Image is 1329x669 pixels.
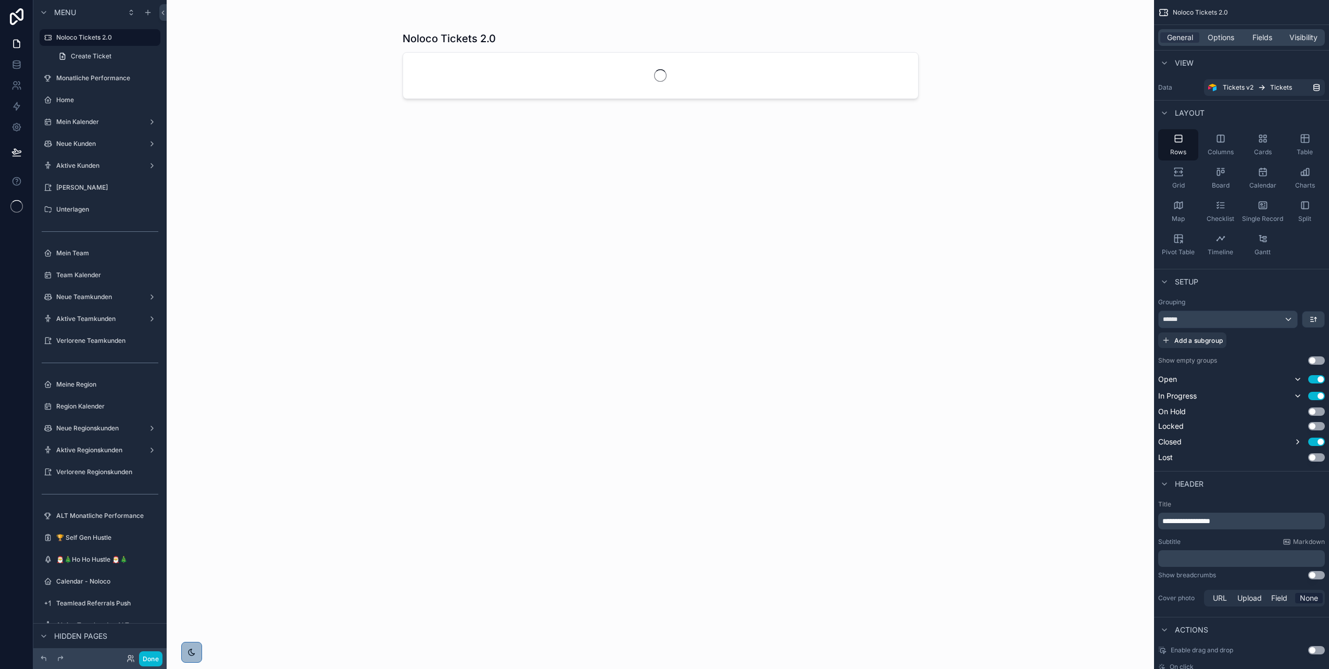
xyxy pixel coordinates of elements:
[1207,215,1234,223] span: Checklist
[1171,646,1233,654] span: Enable drag and drop
[1200,163,1240,194] button: Board
[1158,500,1325,509] label: Title
[40,442,160,459] a: Aktive Regionskunden
[56,380,158,389] label: Meine Region
[56,96,158,104] label: Home
[40,157,160,174] a: Aktive Kunden
[40,464,160,480] a: Verlorene Regionskunden
[52,48,160,65] a: Create Ticket
[40,420,160,437] a: Neue Regionskunden
[1158,513,1325,529] div: scrollable content
[1175,58,1194,68] span: View
[40,573,160,590] a: Calendar - Noloco
[1158,298,1185,306] label: Grouping
[1289,32,1318,43] span: Visibility
[1158,594,1200,602] label: Cover photo
[1285,129,1325,160] button: Table
[40,245,160,262] a: Mein Team
[56,140,144,148] label: Neue Kunden
[1158,129,1198,160] button: Rows
[56,118,144,126] label: Mein Kalender
[40,595,160,612] a: Teamlead Referrals Push
[1285,196,1325,227] button: Split
[1243,129,1283,160] button: Cards
[56,468,158,476] label: Verlorene Regionskunden
[1208,148,1234,156] span: Columns
[40,267,160,283] a: Team Kalender
[40,179,160,196] a: [PERSON_NAME]
[40,29,160,46] a: Noloco Tickets 2.0
[56,337,158,345] label: Verlorene Teamkunden
[56,402,158,411] label: Region Kalender
[56,249,158,257] label: Mein Team
[40,332,160,349] a: Verlorene Teamkunden
[56,74,158,82] label: Monatliche Performance
[54,7,76,18] span: Menu
[40,201,160,218] a: Unterlagen
[56,424,144,432] label: Neue Regionskunden
[1298,215,1311,223] span: Split
[40,289,160,305] a: Neue Teamkunden
[1293,538,1325,546] span: Markdown
[1237,593,1262,603] span: Upload
[1158,83,1200,92] label: Data
[1172,215,1185,223] span: Map
[1208,248,1233,256] span: Timeline
[1200,229,1240,261] button: Timeline
[1249,181,1276,190] span: Calendar
[56,621,158,629] label: Aktive Teamkunden ALT
[56,205,158,214] label: Unterlagen
[1175,277,1198,287] span: Setup
[54,631,107,641] span: Hidden pages
[1255,248,1271,256] span: Gantt
[1158,163,1198,194] button: Grid
[40,311,160,327] a: Aktive Teamkunden
[1158,391,1197,401] span: In Progress
[1300,593,1318,603] span: None
[1158,332,1226,348] button: Add a subgroup
[1204,79,1325,96] a: Tickets v2Tickets
[56,599,158,608] label: Teamlead Referrals Push
[1158,437,1182,447] span: Closed
[1158,374,1177,385] span: Open
[1200,196,1240,227] button: Checklist
[139,651,162,666] button: Done
[1158,421,1184,431] span: Locked
[1208,32,1234,43] span: Options
[40,92,160,108] a: Home
[1158,406,1186,417] span: On Hold
[1285,163,1325,194] button: Charts
[56,534,158,542] label: 🏆 Self Gen Hustle
[1158,356,1217,365] label: Show empty groups
[1167,32,1193,43] span: General
[56,577,158,586] label: Calendar - Noloco
[1295,181,1315,190] span: Charts
[1254,148,1272,156] span: Cards
[1162,248,1195,256] span: Pivot Table
[1242,215,1283,223] span: Single Record
[40,114,160,130] a: Mein Kalender
[1158,538,1181,546] label: Subtitle
[1158,452,1173,463] span: Lost
[1271,593,1287,603] span: Field
[1297,148,1313,156] span: Table
[1200,129,1240,160] button: Columns
[40,529,160,546] a: 🏆 Self Gen Hustle
[1208,83,1217,92] img: Airtable Logo
[56,555,158,564] label: 🎅🎄Ho Ho Hustle 🎅🎄
[56,271,158,279] label: Team Kalender
[40,135,160,152] a: Neue Kunden
[1158,196,1198,227] button: Map
[40,398,160,415] a: Region Kalender
[1172,181,1185,190] span: Grid
[56,315,144,323] label: Aktive Teamkunden
[40,70,160,86] a: Monatliche Performance
[1175,108,1205,118] span: Layout
[1174,337,1223,344] span: Add a subgroup
[56,162,144,170] label: Aktive Kunden
[56,183,158,192] label: [PERSON_NAME]
[1175,625,1208,635] span: Actions
[1213,593,1227,603] span: URL
[1173,8,1228,17] span: Noloco Tickets 2.0
[1158,229,1198,261] button: Pivot Table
